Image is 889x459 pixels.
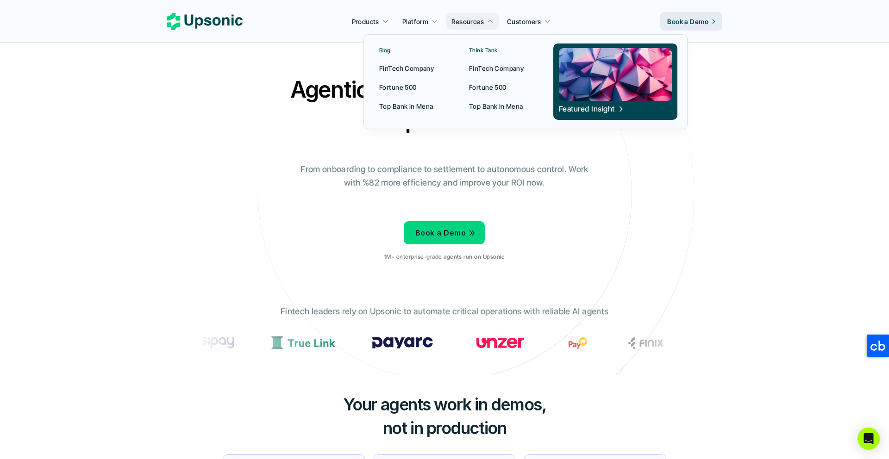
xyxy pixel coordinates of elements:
a: FinTech Company [374,60,452,76]
p: Book a Demo [667,17,708,26]
h2: Agentic AI Platform for FinTech Operations [282,74,607,136]
span: Featured Insight [559,104,625,114]
a: Top Bank in Mena [374,98,452,114]
p: Resources [451,17,484,26]
p: Top Bank in Mena [469,101,523,111]
p: Top Bank in Mena [379,101,433,111]
p: Fortune 500 [469,82,507,92]
div: Open Intercom Messenger [858,428,880,450]
p: Book a Demo [415,226,466,240]
p: Blog [379,47,391,54]
p: From onboarding to compliance to settlement to autonomous control. Work with %82 more efficiency ... [294,163,595,190]
span: Your agents work in demos, [343,394,546,415]
a: Top Bank in Mena [463,98,542,114]
a: Featured Insight [553,43,677,120]
p: Customers [507,17,541,26]
p: 1M+ enterprise-grade agents run on Upsonic [384,254,504,260]
p: FinTech Company [379,63,434,73]
a: Fortune 500 [463,79,542,95]
p: Featured Insight [559,104,615,114]
a: FinTech Company [463,60,542,76]
p: Fintech leaders rely on Upsonic to automate critical operations with reliable AI agents [281,305,608,319]
a: Products [346,13,394,30]
p: Think Tank [469,47,498,54]
a: Book a Demo [404,221,485,244]
span: not in production [383,418,507,438]
a: Fortune 500 [374,79,452,95]
a: Book a Demo [660,12,722,31]
p: Platform [402,17,428,26]
p: Products [352,17,379,26]
p: FinTech Company [469,63,524,73]
p: Fortune 500 [379,82,417,92]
